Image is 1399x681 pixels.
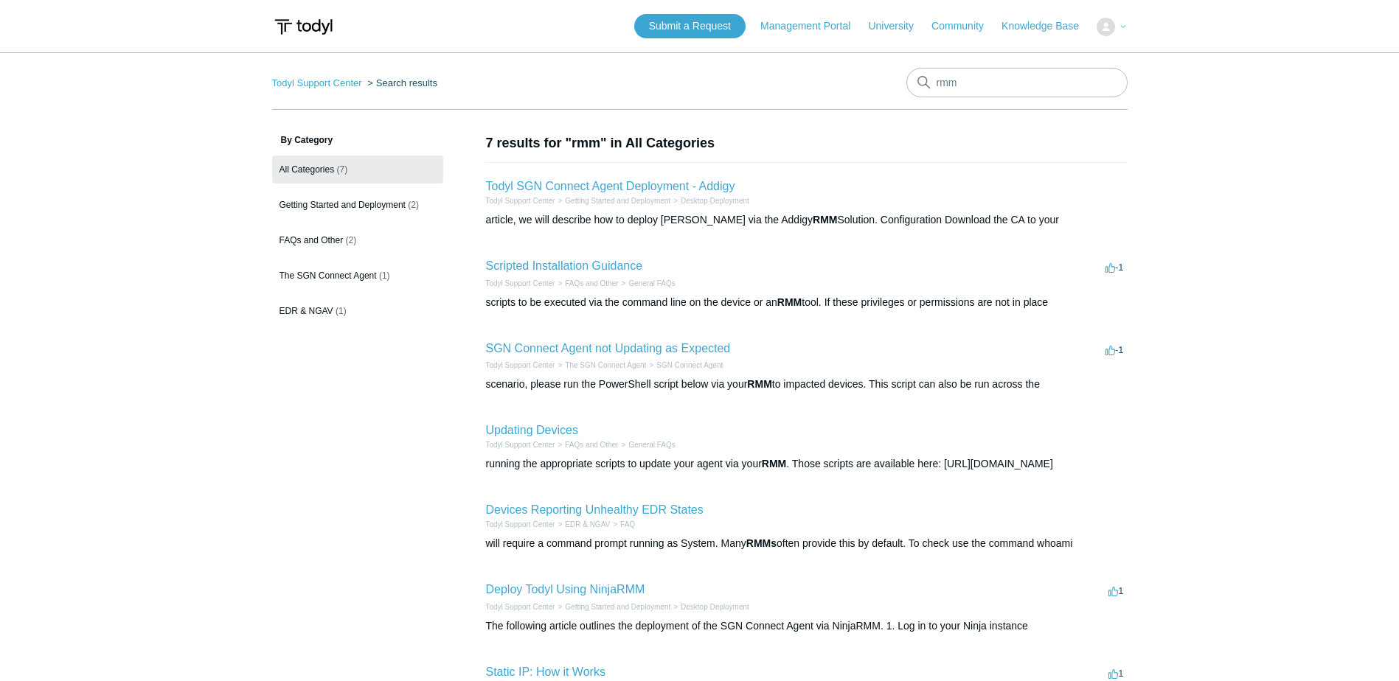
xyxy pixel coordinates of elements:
[272,297,443,325] a: EDR & NGAV (1)
[565,279,618,287] a: FAQs and Other
[565,197,670,205] a: Getting Started and Deployment
[628,279,675,287] a: General FAQs
[555,439,618,450] li: FAQs and Other
[486,603,555,611] a: Todyl Support Center
[486,536,1128,551] div: will require a command prompt running as System. Many often provide this by default. To check use...
[486,666,605,678] a: Static IP: How it Works
[486,197,555,205] a: Todyl Support Center
[656,361,723,369] a: SGN Connect Agent
[486,133,1128,153] h1: 7 results for "rmm" in All Categories
[628,441,675,449] a: General FAQs
[931,18,999,34] a: Community
[272,191,443,219] a: Getting Started and Deployment (2)
[619,278,676,289] li: General FAQs
[379,270,390,281] span: (1)
[364,77,437,88] li: Search results
[486,520,555,528] a: Todyl Support Center
[337,164,348,175] span: (7)
[777,296,802,308] em: RMM
[747,378,771,390] em: RMM
[272,226,443,254] a: FAQs and Other (2)
[486,180,735,192] a: Todyl SGN Connect Agent Deployment - Addigy
[681,197,749,205] a: Desktop Deployment
[486,519,555,530] li: Todyl Support Center
[486,377,1128,392] div: scenario, please run the PowerShell script below via your to impacted devices. This script can al...
[486,601,555,612] li: Todyl Support Center
[486,259,643,272] a: Scripted Installation Guidance
[906,68,1128,97] input: Search
[634,14,746,38] a: Submit a Request
[408,200,419,210] span: (2)
[486,295,1128,310] div: scripts to be executed via the command line on the device or an tool. If these privileges or perm...
[1105,344,1124,355] span: -1
[565,361,646,369] a: The SGN Connect Agent
[272,262,443,290] a: The SGN Connect Agent (1)
[813,214,837,226] em: RMM
[486,439,555,450] li: Todyl Support Center
[486,342,731,355] a: SGN Connect Agent not Updating as Expected
[1108,585,1123,596] span: 1
[280,235,344,245] span: FAQs and Other
[868,18,928,34] a: University
[272,77,362,88] a: Todyl Support Center
[555,278,618,289] li: FAQs and Other
[280,200,406,210] span: Getting Started and Deployment
[486,195,555,206] li: Todyl Support Center
[760,18,865,34] a: Management Portal
[1108,668,1123,679] span: 1
[1105,262,1124,273] span: -1
[272,156,443,184] a: All Categories (7)
[486,618,1128,634] div: The following article outlines the deployment of the SGN Connect Agent via NinjaRMM. 1. Log in to...
[681,603,749,611] a: Desktop Deployment
[272,77,365,88] li: Todyl Support Center
[620,520,635,528] a: FAQ
[486,279,555,287] a: Todyl Support Center
[619,439,676,450] li: General FAQs
[486,456,1128,472] div: running the appropriate scripts to update your agent via your . Those scripts are available here:...
[336,306,347,316] span: (1)
[762,458,786,469] em: RMM
[555,601,670,612] li: Getting Started and Deployment
[280,270,377,281] span: The SGN Connect Agent
[1001,18,1094,34] a: Knowledge Base
[610,519,635,530] li: FAQ
[555,519,610,530] li: EDR & NGAV
[555,195,670,206] li: Getting Started and Deployment
[280,306,333,316] span: EDR & NGAV
[486,503,704,516] a: Devices Reporting Unhealthy EDR States
[486,212,1128,228] div: article, we will describe how to deploy [PERSON_NAME] via the Addigy Solution. Configuration Down...
[272,13,335,41] img: Todyl Support Center Help Center home page
[486,424,578,436] a: Updating Devices
[565,603,670,611] a: Getting Started and Deployment
[272,133,443,147] h3: By Category
[486,278,555,289] li: Todyl Support Center
[565,520,610,528] a: EDR & NGAV
[486,360,555,371] li: Todyl Support Center
[670,195,749,206] li: Desktop Deployment
[555,360,646,371] li: The SGN Connect Agent
[346,235,357,245] span: (2)
[746,537,777,549] em: RMMs
[486,361,555,369] a: Todyl Support Center
[486,441,555,449] a: Todyl Support Center
[565,441,618,449] a: FAQs and Other
[646,360,723,371] li: SGN Connect Agent
[670,601,749,612] li: Desktop Deployment
[486,583,645,596] a: Deploy Todyl Using NinjaRMM
[280,164,335,175] span: All Categories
